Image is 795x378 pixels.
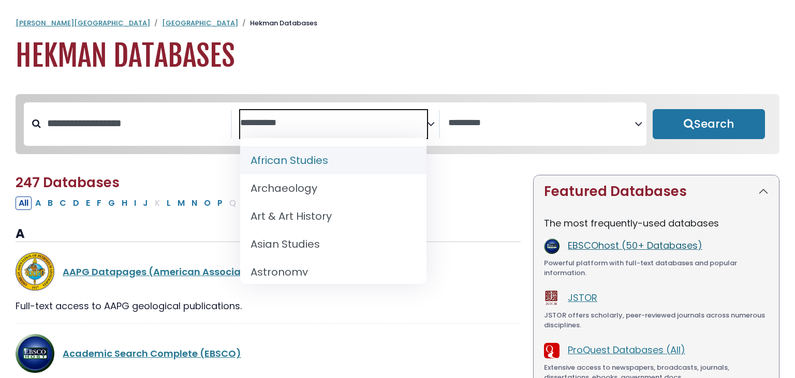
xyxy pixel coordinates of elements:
[164,196,174,210] button: Filter Results L
[16,94,779,154] nav: Search filters
[448,118,635,129] textarea: Search
[214,196,226,210] button: Filter Results P
[16,18,150,28] a: [PERSON_NAME][GEOGRAPHIC_DATA]
[240,202,427,230] li: Art & Art History
[544,216,769,230] p: The most frequently-used databases
[240,118,427,129] textarea: Search
[16,18,779,28] nav: breadcrumb
[653,109,765,139] button: Submit for Search Results
[16,196,365,209] div: Alpha-list to filter by first letter of database name
[16,226,521,242] h3: A
[544,310,769,330] div: JSTOR offers scholarly, peer-reviewed journals across numerous disciplines.
[94,196,105,210] button: Filter Results F
[16,39,779,73] h1: Hekman Databases
[32,196,44,210] button: Filter Results A
[16,196,32,210] button: All
[16,299,521,313] div: Full-text access to AAPG geological publications.
[83,196,93,210] button: Filter Results E
[238,18,317,28] li: Hekman Databases
[240,230,427,258] li: Asian Studies
[16,173,120,192] span: 247 Databases
[119,196,130,210] button: Filter Results H
[201,196,214,210] button: Filter Results O
[162,18,238,28] a: [GEOGRAPHIC_DATA]
[105,196,118,210] button: Filter Results G
[568,291,597,304] a: JSTOR
[568,343,685,356] a: ProQuest Databases (All)
[568,239,702,252] a: EBSCOhost (50+ Databases)
[544,258,769,278] div: Powerful platform with full-text databases and popular information.
[45,196,56,210] button: Filter Results B
[174,196,188,210] button: Filter Results M
[56,196,69,210] button: Filter Results C
[131,196,139,210] button: Filter Results I
[63,265,383,278] a: AAPG Datapages (American Association of Petroleum Geologists)
[63,347,241,360] a: Academic Search Complete (EBSCO)
[140,196,151,210] button: Filter Results J
[240,146,427,174] li: African Studies
[534,175,779,208] button: Featured Databases
[70,196,82,210] button: Filter Results D
[188,196,200,210] button: Filter Results N
[240,174,427,202] li: Archaeology
[41,115,231,132] input: Search database by title or keyword
[240,258,427,286] li: Astronomy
